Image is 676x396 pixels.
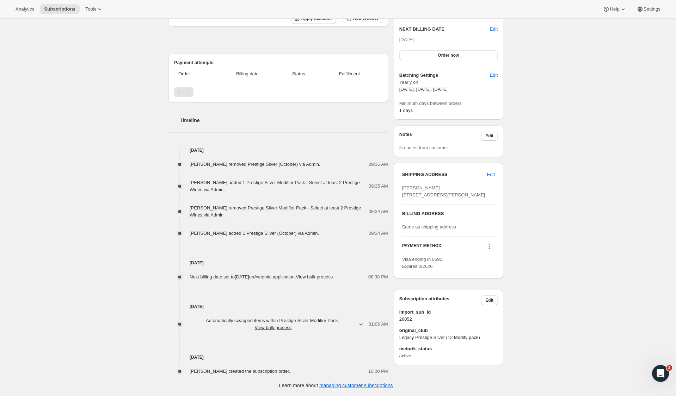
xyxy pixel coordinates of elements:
[368,274,388,281] span: 08:38 PM
[369,183,388,190] span: 09:35 AM
[399,145,448,150] span: No notes from customer
[399,334,498,341] span: Legacy Prestige Silver (12 Modify pack)
[399,345,498,352] span: metorik_status
[174,59,382,66] h2: Payment attempts
[486,70,502,81] button: Edit
[168,303,388,310] h4: [DATE]
[399,100,498,107] span: Minimum days between orders
[402,224,456,230] span: Same as shipping address
[399,295,481,305] h3: Subscription attributes
[369,208,388,215] span: 09:34 AM
[644,6,660,12] span: Settings
[399,316,498,323] span: 26052
[168,354,388,361] h4: [DATE]
[81,4,107,14] button: Tools
[399,87,448,92] span: [DATE], [DATE], [DATE]
[168,147,388,154] h4: [DATE]
[369,230,388,237] span: 09:34 AM
[180,117,388,124] h2: Timeline
[481,295,498,305] button: Edit
[399,72,490,79] h6: Batching Settings
[632,4,665,14] button: Settings
[190,162,320,167] span: [PERSON_NAME] removed Prestige Silver (October) via Admin.
[399,309,498,316] span: import_sub_id
[219,70,277,77] span: Billing date
[598,4,631,14] button: Help
[399,327,498,334] span: original_club
[483,169,499,180] button: Edit
[402,210,495,217] h3: BILLING ADDRESS
[490,26,498,33] button: Edit
[485,297,493,303] span: Edit
[402,257,442,269] span: Visa ending in 0690 Expires 2/2026
[190,180,360,192] span: [PERSON_NAME] added 1 Prestige Silver Modifier Pack - Select at least 2 Prestige Wines via Admin.
[399,352,498,359] span: active
[666,365,672,371] span: 3
[485,133,493,139] span: Edit
[369,321,388,328] span: 01:06 AM
[296,274,333,279] button: View bulk process
[438,52,459,58] span: Order now
[402,171,487,178] h3: SHIPPING ADDRESS
[190,231,319,236] span: [PERSON_NAME] added 1 Prestige Silver (October) via Admin.
[190,274,333,279] span: Next billing date set to [DATE] on Awtomic application .
[368,368,388,375] span: 10:00 PM
[85,6,96,12] span: Tools
[168,259,388,266] h4: [DATE]
[610,6,619,12] span: Help
[481,131,498,141] button: Edit
[399,79,498,86] span: Yearly on
[369,161,388,168] span: 09:35 AM
[255,325,292,330] button: View bulk process
[44,6,75,12] span: Subscriptions
[399,37,414,42] span: [DATE]
[174,66,216,82] th: Order
[190,317,357,331] span: Automatically swapped items within Prestige Silver Modifier Pack .
[291,13,336,24] button: Apply discount
[487,171,495,178] span: Edit
[11,4,38,14] button: Analytics
[652,365,669,382] iframe: Intercom live chat
[190,205,361,218] span: [PERSON_NAME] removed Prestige Silver Modifier Pack - Select at least 2 Prestige Wines via Admin.
[281,70,317,77] span: Status
[402,185,485,197] span: [PERSON_NAME] [STREET_ADDRESS][PERSON_NAME]
[301,16,332,21] span: Apply discount
[16,6,34,12] span: Analytics
[40,4,80,14] button: Subscriptions
[321,70,378,77] span: Fulfillment
[399,108,413,113] span: 1 days
[399,131,481,141] h3: Notes
[319,383,393,388] a: managing customer subscriptions
[279,382,393,389] p: Learn more about
[190,369,290,374] span: [PERSON_NAME] created the subscription order.
[399,50,498,60] button: Order now
[185,315,369,333] button: Automatically swapped items within Prestige Silver Modifier Pack. View bulk process
[402,243,442,252] h3: PAYMENT METHOD
[174,87,382,97] nav: Pagination
[399,26,490,33] h2: NEXT BILLING DATE
[490,72,498,79] span: Edit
